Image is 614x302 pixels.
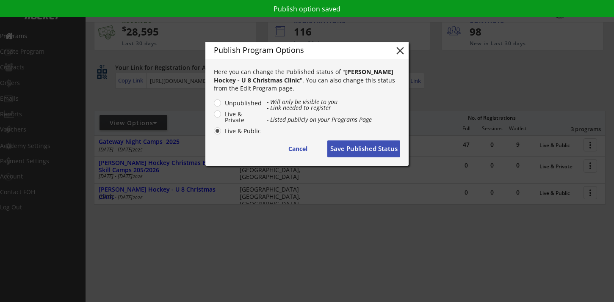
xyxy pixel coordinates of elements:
label: Live & Public [222,128,262,134]
div: Publish Program Options [214,46,381,54]
button: close [394,44,407,57]
label: Unpublished [222,100,262,106]
button: Save Published Status [327,140,400,157]
strong: [PERSON_NAME] Hockey - U 8 Christmas Clinic [214,68,395,84]
div: - Will only be visible to you - Link needed to register - Listed publicly on your Programs Page [267,99,400,123]
label: Live & Private [222,111,262,123]
div: Here you can change the Published status of " ". You can also change this status from the Edit Pr... [214,68,400,93]
button: Cancel [277,140,319,157]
